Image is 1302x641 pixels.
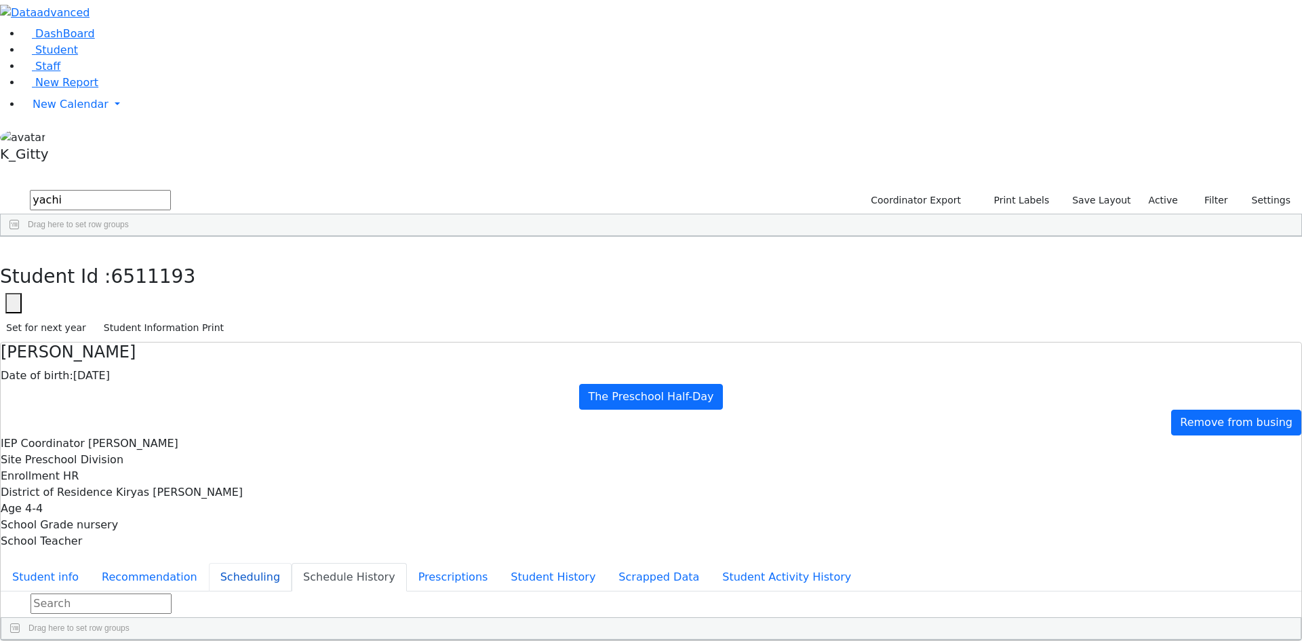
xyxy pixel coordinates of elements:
label: Site [1,452,22,468]
span: New Calendar [33,98,108,111]
label: School Teacher [1,533,82,549]
button: Student Activity History [711,563,863,591]
button: Recommendation [90,563,209,591]
span: nursery [77,518,118,531]
button: Student info [1,563,90,591]
div: [DATE] [1,368,1301,384]
button: Print Labels [978,190,1055,211]
span: Remove from busing [1180,416,1293,429]
span: HR [63,469,79,482]
a: Student [22,43,78,56]
label: District of Residence [1,484,113,501]
button: Scrapped Data [607,563,711,591]
span: New Report [35,76,98,89]
button: Prescriptions [407,563,500,591]
button: Student Information Print [98,317,230,338]
h4: [PERSON_NAME] [1,343,1301,362]
button: Coordinator Export [862,190,967,211]
span: Kiryas [PERSON_NAME] [116,486,243,499]
span: 6511193 [111,265,196,288]
button: Save Layout [1066,190,1137,211]
a: Staff [22,60,60,73]
span: 4-4 [25,502,43,515]
label: Age [1,501,22,517]
label: Enrollment [1,468,60,484]
label: IEP Coordinator [1,435,85,452]
button: Settings [1234,190,1297,211]
button: Student History [499,563,607,591]
span: Student [35,43,78,56]
label: Date of birth: [1,368,73,384]
span: Preschool Division [25,453,123,466]
button: Schedule History [292,563,407,591]
button: Scheduling [209,563,292,591]
a: New Calendar [22,91,1302,118]
a: The Preschool Half-Day [579,384,722,410]
a: New Report [22,76,98,89]
button: Filter [1187,190,1234,211]
input: Search [31,594,172,614]
label: Active [1143,190,1184,211]
a: DashBoard [22,27,95,40]
span: Drag here to set row groups [28,220,129,229]
span: DashBoard [35,27,95,40]
span: [PERSON_NAME] [88,437,178,450]
a: Remove from busing [1171,410,1301,435]
span: Drag here to set row groups [28,623,130,633]
span: Staff [35,60,60,73]
input: Search [30,190,171,210]
label: School Grade [1,517,73,533]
